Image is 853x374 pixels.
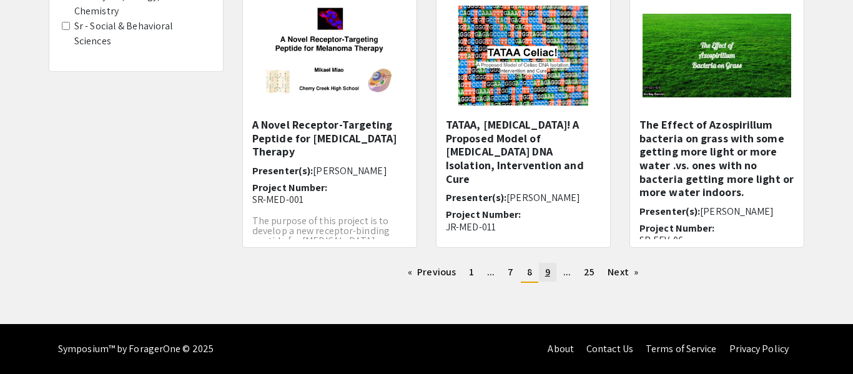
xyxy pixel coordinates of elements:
[58,324,214,374] div: Symposium™ by ForagerOne © 2025
[729,342,789,355] a: Privacy Policy
[586,342,633,355] a: Contact Us
[402,263,462,282] a: Previous page
[252,181,328,194] span: Project Number:
[242,263,804,283] ul: Pagination
[527,265,532,278] span: 8
[469,265,474,278] span: 1
[639,205,794,217] h6: Presenter(s):
[446,118,601,185] h5: TATAA, [MEDICAL_DATA]! A Proposed Model of [MEDICAL_DATA] DNA Isolation, Intervention and Cure
[584,265,594,278] span: 25
[313,164,387,177] span: [PERSON_NAME]
[545,265,550,278] span: 9
[252,118,407,159] h5: A Novel Receptor-Targeting Peptide for [MEDICAL_DATA] Therapy
[446,221,601,233] p: JR-MED-011
[700,205,774,218] span: [PERSON_NAME]
[446,192,601,204] h6: Presenter(s):
[252,216,407,266] p: The purpose of this project is to develop a new receptor-binding peptide for [MEDICAL_DATA] thera...
[487,265,495,278] span: ...
[630,1,804,110] img: <p><span style="background-color: transparent; color: rgb(0, 0, 0);">The Effect of Azospirillum b...
[506,191,580,204] span: [PERSON_NAME]
[74,19,210,49] label: Sr - Social & Behavioral Sciences
[639,118,794,199] h5: The Effect of Azospirillum bacteria on grass with some getting more light or more water .vs. ones...
[548,342,574,355] a: About
[446,208,521,221] span: Project Number:
[639,234,794,246] p: SR-EEV-06
[563,265,571,278] span: ...
[639,222,715,235] span: Project Number:
[252,194,407,205] p: SR-MED-001
[508,265,513,278] span: 7
[252,165,407,177] h6: Presenter(s):
[646,342,717,355] a: Terms of Service
[601,263,644,282] a: Next page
